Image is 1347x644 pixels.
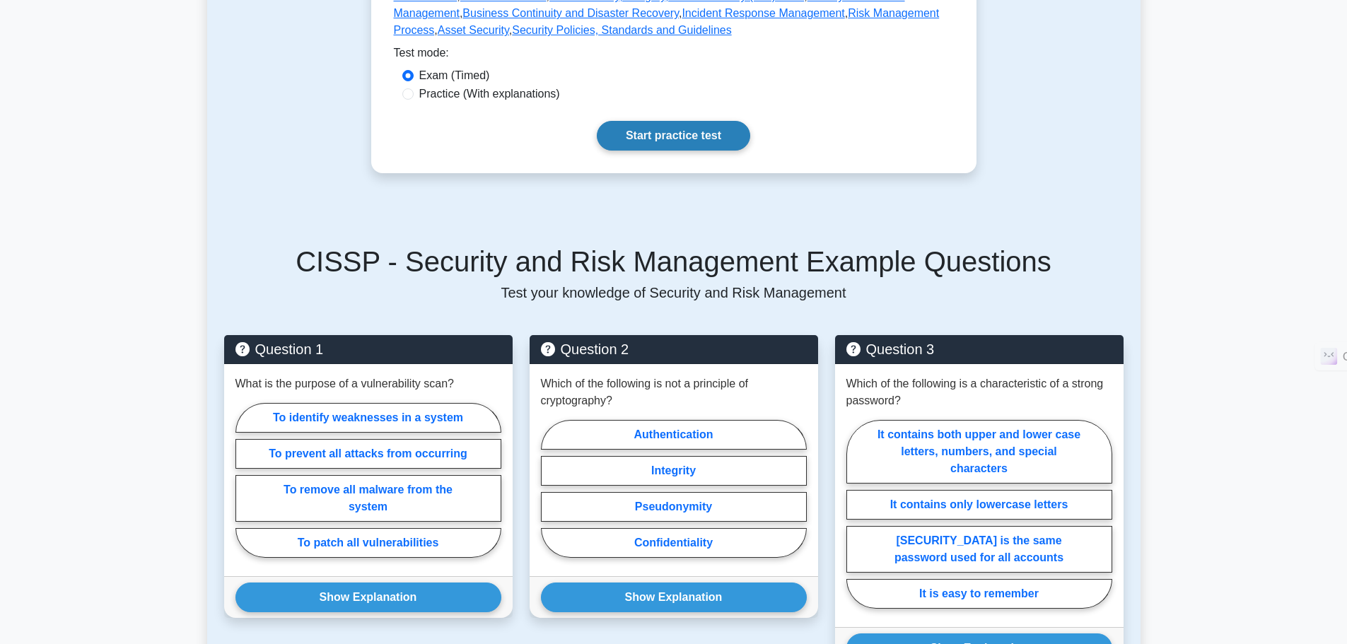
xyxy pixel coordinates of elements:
a: Asset Security [438,24,509,36]
label: It is easy to remember [846,579,1112,609]
p: Which of the following is not a principle of cryptography? [541,375,807,409]
label: Practice (With explanations) [419,86,560,103]
label: Pseudonymity [541,492,807,522]
label: Authentication [541,420,807,450]
label: It contains only lowercase letters [846,490,1112,520]
label: [SECURITY_DATA] is the same password used for all accounts [846,526,1112,573]
a: Risk Management Process [394,7,940,36]
label: To patch all vulnerabilities [235,528,501,558]
h5: CISSP - Security and Risk Management Example Questions [224,245,1124,279]
label: Confidentiality [541,528,807,558]
h5: Question 3 [846,341,1112,358]
label: Integrity [541,456,807,486]
button: Show Explanation [541,582,807,612]
a: Security Policies, Standards and Guidelines [512,24,731,36]
button: Show Explanation [235,582,501,612]
label: It contains both upper and lower case letters, numbers, and special characters [846,420,1112,484]
p: Which of the following is a characteristic of a strong password? [846,375,1112,409]
p: Test your knowledge of Security and Risk Management [224,284,1124,301]
a: Start practice test [597,121,750,151]
h5: Question 1 [235,341,501,358]
label: To prevent all attacks from occurring [235,439,501,469]
h5: Question 2 [541,341,807,358]
p: What is the purpose of a vulnerability scan? [235,375,455,392]
a: Business Continuity and Disaster Recovery [462,7,679,19]
a: Incident Response Management [682,7,844,19]
div: Test mode: [394,45,954,67]
label: To identify weaknesses in a system [235,403,501,433]
label: Exam (Timed) [419,67,490,84]
label: To remove all malware from the system [235,475,501,522]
